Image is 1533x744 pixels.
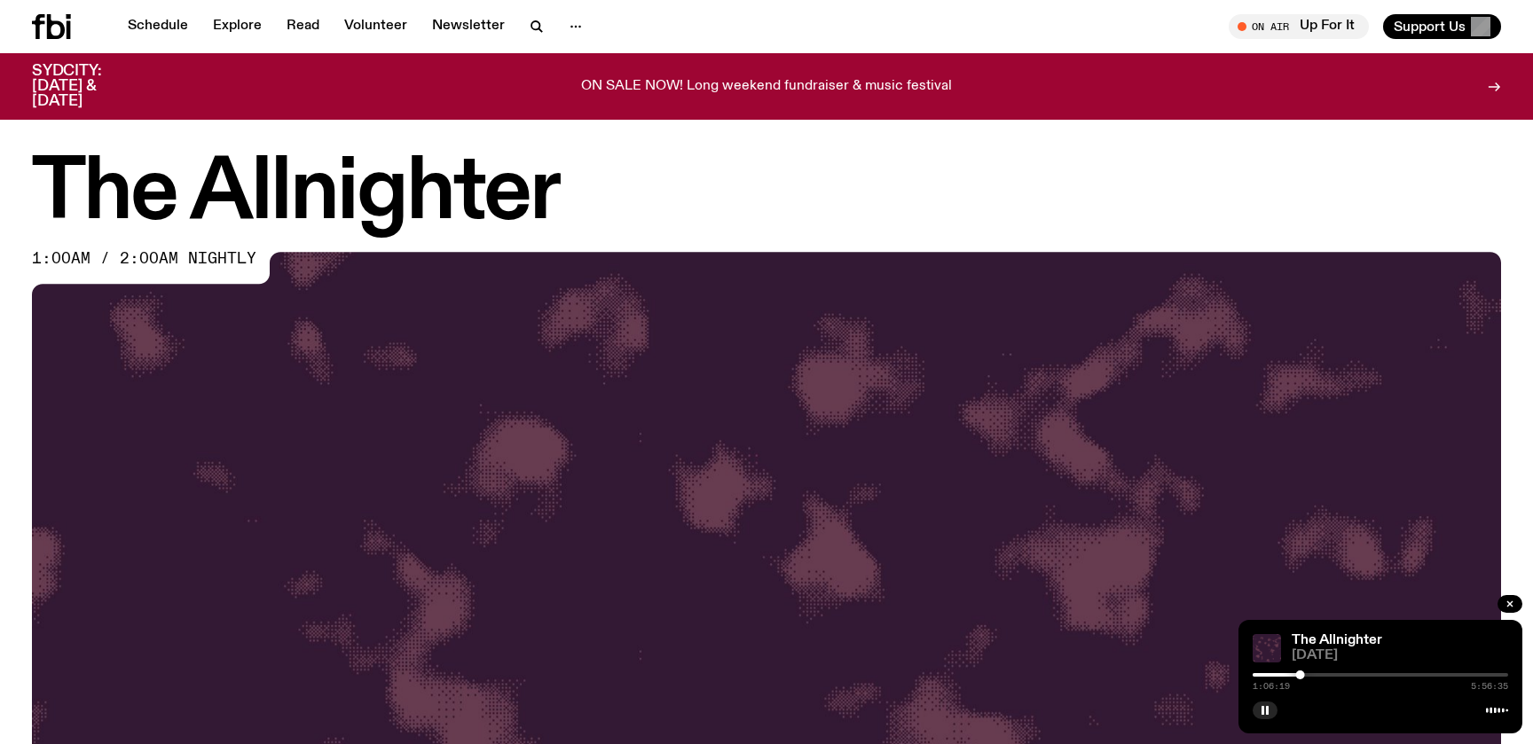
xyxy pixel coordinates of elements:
a: Read [276,14,330,39]
h1: The Allnighter [32,154,1501,234]
span: Support Us [1394,19,1466,35]
a: Volunteer [334,14,418,39]
a: Explore [202,14,272,39]
span: [DATE] [1292,649,1508,662]
button: On AirUp For It [1229,14,1369,39]
span: 5:56:35 [1471,682,1508,691]
h3: SYDCITY: [DATE] & [DATE] [32,64,145,109]
span: 1:06:19 [1253,682,1290,691]
a: Newsletter [421,14,515,39]
a: Schedule [117,14,199,39]
span: 1:00am / 2:00am nightly [32,252,256,266]
p: ON SALE NOW! Long weekend fundraiser & music festival [581,79,952,95]
a: The Allnighter [1292,633,1382,647]
button: Support Us [1383,14,1501,39]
